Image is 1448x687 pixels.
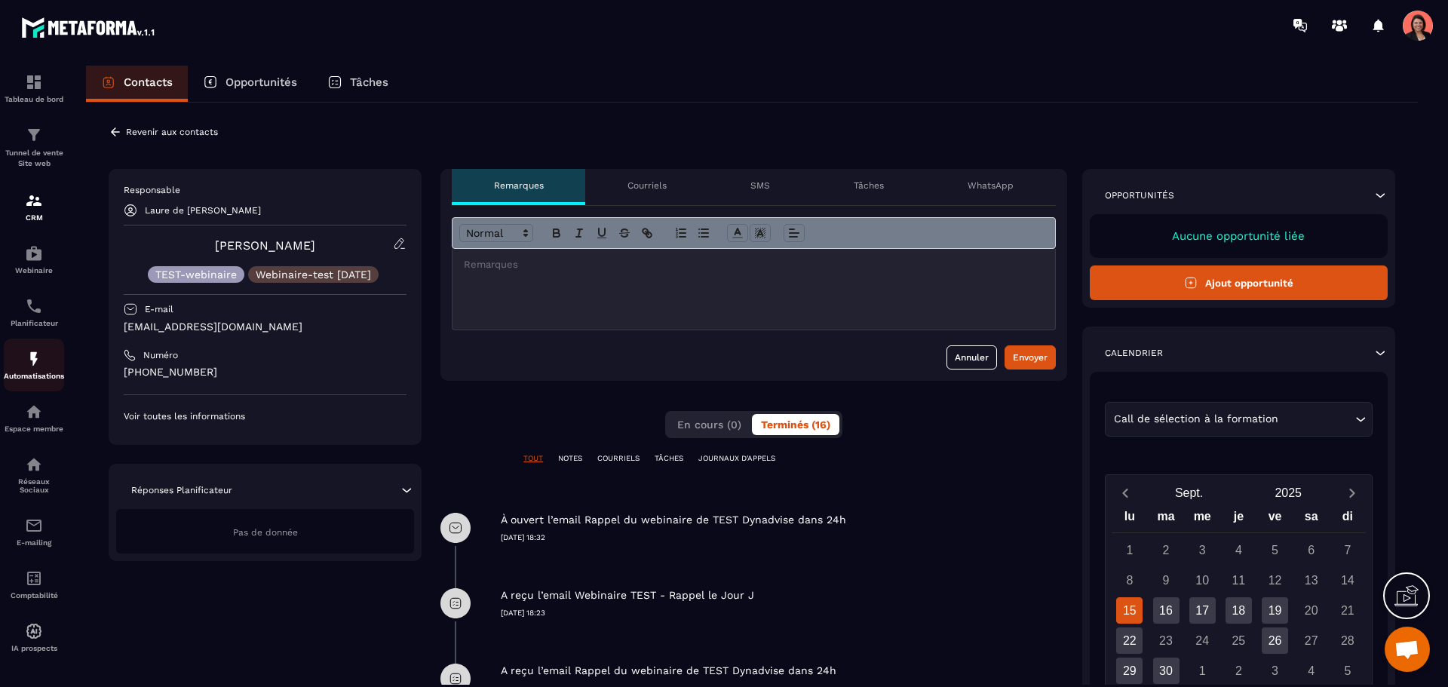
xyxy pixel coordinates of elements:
button: Previous month [1112,483,1140,503]
img: automations [25,244,43,262]
a: automationsautomationsEspace membre [4,391,64,444]
a: emailemailE-mailing [4,505,64,558]
div: 2 [1226,658,1252,684]
span: Pas de donnée [233,527,298,538]
p: Numéro [143,349,178,361]
p: WhatsApp [968,179,1014,192]
p: Tunnel de vente Site web [4,148,64,169]
img: accountant [25,569,43,587]
p: [DATE] 18:23 [501,608,1067,618]
p: Responsable [124,184,406,196]
p: IA prospects [4,644,64,652]
img: social-network [25,455,43,474]
div: 13 [1298,567,1324,593]
div: 4 [1226,537,1252,563]
p: Voir toutes les informations [124,410,406,422]
button: Annuler [946,345,997,370]
a: Contacts [86,66,188,102]
div: 17 [1189,597,1216,624]
a: Opportunités [188,66,312,102]
div: Calendar days [1112,537,1366,684]
p: [PHONE_NUMBER] [124,365,406,379]
img: logo [21,14,157,41]
div: 15 [1116,597,1143,624]
button: Next month [1338,483,1366,503]
a: accountantaccountantComptabilité [4,558,64,611]
a: automationsautomationsWebinaire [4,233,64,286]
p: Remarques [494,179,544,192]
div: 5 [1334,658,1361,684]
div: 2 [1153,537,1180,563]
div: 24 [1189,627,1216,654]
img: formation [25,192,43,210]
div: 22 [1116,627,1143,654]
div: 12 [1262,567,1288,593]
p: Tâches [854,179,884,192]
p: TOUT [523,453,543,464]
div: 6 [1298,537,1324,563]
p: Webinaire [4,266,64,274]
p: Calendrier [1105,347,1163,359]
button: Ajout opportunité [1090,265,1388,300]
p: Automatisations [4,372,64,380]
p: Contacts [124,75,173,89]
a: schedulerschedulerPlanificateur [4,286,64,339]
div: 30 [1153,658,1180,684]
p: E-mail [145,303,173,315]
p: Laure de [PERSON_NAME] [145,205,261,216]
button: Terminés (16) [752,414,839,435]
a: formationformationCRM [4,180,64,233]
p: [EMAIL_ADDRESS][DOMAIN_NAME] [124,320,406,334]
div: 16 [1153,597,1180,624]
p: Courriels [627,179,667,192]
p: Webinaire-test [DATE] [256,269,371,280]
div: 9 [1153,567,1180,593]
div: 28 [1334,627,1361,654]
div: 4 [1298,658,1324,684]
p: E-mailing [4,538,64,547]
button: Open years overlay [1238,480,1338,506]
div: 29 [1116,658,1143,684]
div: 3 [1262,658,1288,684]
a: [PERSON_NAME] [215,238,315,253]
div: sa [1293,506,1330,532]
input: Search for option [1282,411,1351,428]
p: Tableau de bord [4,95,64,103]
span: En cours (0) [677,419,741,431]
p: À ouvert l’email Rappel du webinaire de TEST Dynadvise dans 24h [501,513,846,527]
p: Aucune opportunité liée [1105,229,1373,243]
div: 19 [1262,597,1288,624]
div: 21 [1334,597,1361,624]
button: En cours (0) [668,414,750,435]
div: 3 [1189,537,1216,563]
div: ve [1256,506,1293,532]
img: formation [25,126,43,144]
div: Search for option [1105,402,1373,437]
div: me [1184,506,1220,532]
div: 18 [1226,597,1252,624]
span: Terminés (16) [761,419,830,431]
div: je [1220,506,1256,532]
img: automations [25,403,43,421]
div: Envoyer [1013,350,1048,365]
p: [DATE] 18:32 [501,532,1067,543]
div: 8 [1116,567,1143,593]
img: automations [25,622,43,640]
div: 10 [1189,567,1216,593]
p: Tâches [350,75,388,89]
img: scheduler [25,297,43,315]
a: formationformationTableau de bord [4,62,64,115]
div: lu [1112,506,1148,532]
div: Calendar wrapper [1112,506,1366,684]
div: 23 [1153,627,1180,654]
button: Envoyer [1005,345,1056,370]
a: Tâches [312,66,403,102]
p: Planificateur [4,319,64,327]
p: Espace membre [4,425,64,433]
p: Réponses Planificateur [131,484,232,496]
div: 5 [1262,537,1288,563]
button: Open months overlay [1140,480,1239,506]
p: COURRIELS [597,453,640,464]
div: 14 [1334,567,1361,593]
a: formationformationTunnel de vente Site web [4,115,64,180]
